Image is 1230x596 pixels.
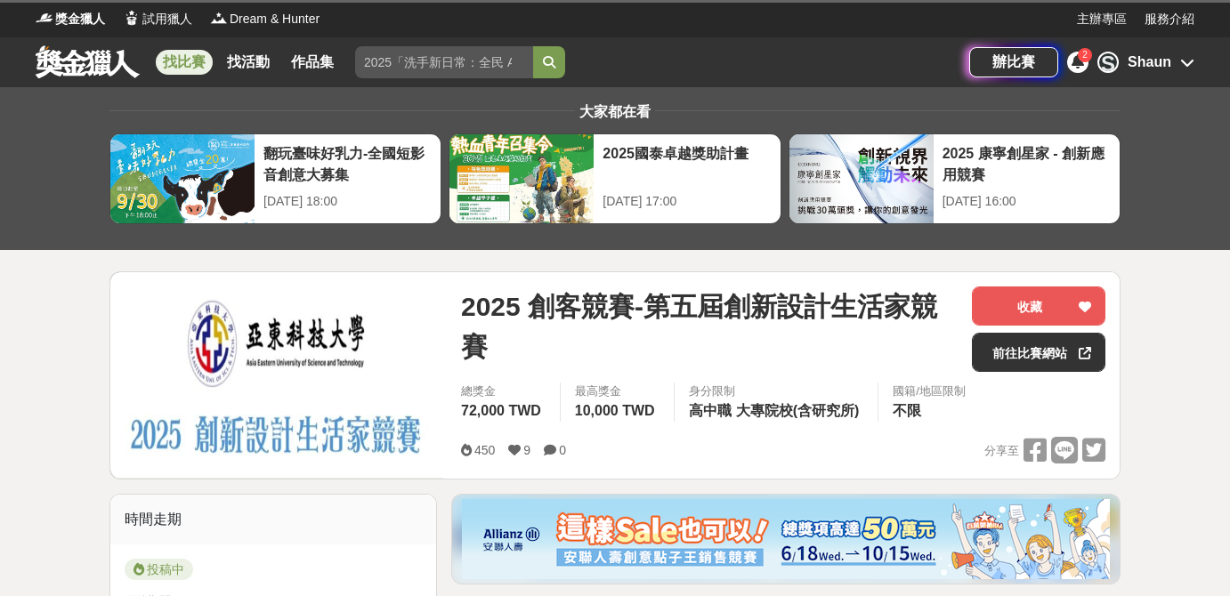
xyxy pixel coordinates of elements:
[789,133,1121,224] a: 2025 康寧創星家 - 創新應用競賽[DATE] 16:00
[263,143,432,183] div: 翻玩臺味好乳力-全國短影音創意大募集
[603,143,771,183] div: 2025國泰卓越獎助計畫
[943,143,1111,183] div: 2025 康寧創星家 - 創新應用競賽
[355,46,533,78] input: 2025「洗手新日常：全民 ALL IN」洗手歌全台徵選
[142,10,192,28] span: 試用獵人
[109,133,441,224] a: 翻玩臺味好乳力-全國短影音創意大募集[DATE] 18:00
[893,383,966,400] div: 國籍/地區限制
[263,192,432,211] div: [DATE] 18:00
[689,383,864,400] div: 身分限制
[984,438,1019,464] span: 分享至
[36,10,105,28] a: Logo獎金獵人
[603,192,771,211] div: [DATE] 17:00
[210,9,228,27] img: Logo
[1077,10,1127,28] a: 主辦專區
[36,9,53,27] img: Logo
[462,499,1110,579] img: dcc59076-91c0-4acb-9c6b-a1d413182f46.png
[972,333,1105,372] a: 前往比賽網站
[210,10,320,28] a: LogoDream & Hunter
[156,50,213,75] a: 找比賽
[575,104,655,119] span: 大家都在看
[1145,10,1194,28] a: 服務介紹
[943,192,1111,211] div: [DATE] 16:00
[123,10,192,28] a: Logo試用獵人
[575,403,655,418] span: 10,000 TWD
[559,443,566,457] span: 0
[461,383,546,400] span: 總獎金
[575,383,660,400] span: 最高獎金
[689,403,732,418] span: 高中職
[284,50,341,75] a: 作品集
[969,47,1058,77] a: 辦比賽
[972,286,1105,326] button: 收藏
[220,50,277,75] a: 找活動
[110,272,443,478] img: Cover Image
[449,133,781,224] a: 2025國泰卓越獎助計畫[DATE] 17:00
[474,443,495,457] span: 450
[125,559,193,580] span: 投稿中
[55,10,105,28] span: 獎金獵人
[1128,52,1171,73] div: Shaun
[736,403,860,418] span: 大專院校(含研究所)
[893,403,921,418] span: 不限
[523,443,530,457] span: 9
[110,495,436,544] div: 時間走期
[1097,52,1119,73] div: S
[461,403,541,418] span: 72,000 TWD
[1082,50,1088,60] span: 2
[123,9,141,27] img: Logo
[230,10,320,28] span: Dream & Hunter
[461,286,958,366] span: 2025 創客競賽-第五屆創新設計生活家競賽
